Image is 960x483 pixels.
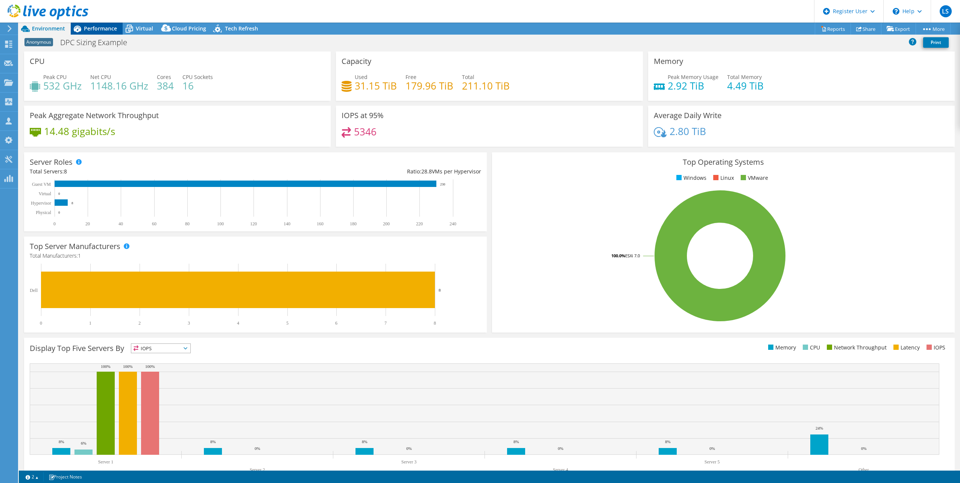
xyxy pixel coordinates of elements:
text: Server 1 [98,459,113,465]
text: 200 [383,221,390,226]
text: 8% [362,439,368,444]
h4: Total Manufacturers: [30,252,481,260]
text: 0% [558,446,564,451]
text: Physical [36,210,51,215]
h4: 211.10 TiB [462,82,510,90]
h4: 14.48 gigabits/s [44,127,115,135]
a: Export [881,23,916,35]
span: Anonymous [24,38,53,46]
text: Hypervisor [31,200,51,206]
h4: 532 GHz [43,82,82,90]
text: 8% [513,439,519,444]
text: 2 [138,320,141,326]
text: 8% [210,439,216,444]
text: 3 [188,320,190,326]
li: Linux [711,174,734,182]
li: CPU [801,343,820,352]
text: 0% [709,446,715,451]
h3: IOPS at 95% [342,111,384,120]
span: Total [462,73,474,80]
span: Used [355,73,368,80]
span: Cloud Pricing [172,25,206,32]
text: 1 [89,320,91,326]
span: 1 [78,252,81,259]
li: IOPS [925,343,945,352]
span: LS [940,5,952,17]
h4: 2.92 TiB [668,82,718,90]
a: Reports [815,23,851,35]
div: Ratio: VMs per Hypervisor [255,167,481,176]
li: VMware [739,174,768,182]
a: 2 [20,472,44,481]
span: Performance [84,25,117,32]
text: 0 [58,211,60,214]
li: Latency [892,343,920,352]
span: 28.8 [421,168,432,175]
h4: 4.49 TiB [727,82,764,90]
span: Virtual [136,25,153,32]
text: Server 5 [705,459,720,465]
text: Virtual [39,191,52,196]
h3: CPU [30,57,45,65]
h3: Peak Aggregate Network Throughput [30,111,159,120]
h3: Top Server Manufacturers [30,242,120,251]
text: 20 [85,221,90,226]
h4: 1148.16 GHz [90,82,148,90]
text: 8% [59,439,64,444]
text: 160 [317,221,324,226]
text: 8 [71,201,73,205]
text: Server 2 [250,467,265,472]
h3: Top Operating Systems [498,158,949,166]
text: 0% [255,446,260,451]
h4: 16 [182,82,213,90]
h1: DPC Sizing Example [57,38,139,47]
li: Network Throughput [825,343,887,352]
h3: Server Roles [30,158,73,166]
a: Print [923,37,949,48]
text: 120 [250,221,257,226]
span: Cores [157,73,171,80]
span: IOPS [131,344,190,353]
text: 100% [101,364,111,369]
span: Net CPU [90,73,111,80]
text: 240 [450,221,456,226]
li: Windows [674,174,706,182]
a: Project Notes [43,472,87,481]
text: 7 [384,320,387,326]
text: 5 [286,320,289,326]
span: Free [406,73,416,80]
h4: 5346 [354,128,377,136]
text: 230 [440,182,445,186]
text: 180 [350,221,357,226]
span: 8 [64,168,67,175]
a: More [916,23,951,35]
text: 40 [118,221,123,226]
h4: 179.96 TiB [406,82,453,90]
span: Tech Refresh [225,25,258,32]
text: 8 [439,288,441,292]
text: 0 [53,221,56,226]
text: Guest VM [32,182,51,187]
text: Server 4 [553,467,568,472]
svg: \n [893,8,899,15]
text: 0% [406,446,412,451]
h4: 2.80 TiB [670,127,706,135]
text: 6% [81,441,87,445]
a: Share [851,23,881,35]
text: Server 3 [401,459,416,465]
li: Memory [766,343,796,352]
text: 60 [152,221,156,226]
tspan: ESXi 7.0 [625,253,640,258]
span: Peak Memory Usage [668,73,718,80]
text: 100% [145,364,155,369]
span: Peak CPU [43,73,67,80]
text: 24% [816,426,823,430]
text: 100 [217,221,224,226]
text: 0 [58,192,60,196]
text: Other [858,467,869,472]
h4: 31.15 TiB [355,82,397,90]
span: Environment [32,25,65,32]
text: 140 [284,221,290,226]
h3: Capacity [342,57,371,65]
text: 8% [665,439,671,444]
